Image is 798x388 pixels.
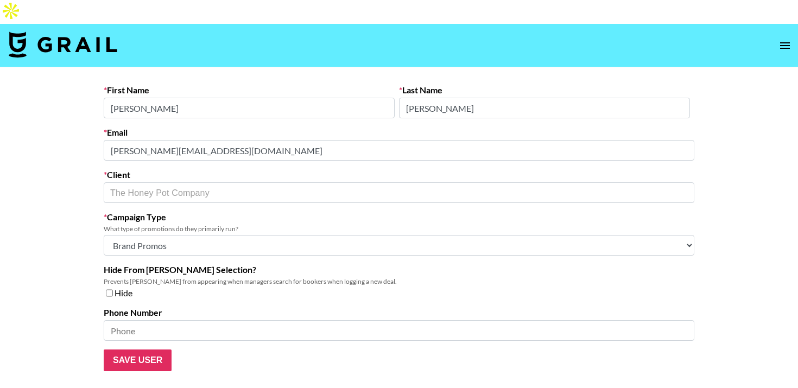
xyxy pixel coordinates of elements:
label: Hide From [PERSON_NAME] Selection? [104,264,694,275]
div: Prevents [PERSON_NAME] from appearing when managers search for bookers when logging a new deal. [104,277,694,285]
input: Phone [104,320,694,341]
div: What type of promotions do they primarily run? [104,225,694,233]
input: Save User [104,349,172,371]
label: Email [104,127,694,138]
img: Grail Talent [9,31,117,58]
label: Last Name [399,85,690,96]
button: open drawer [774,35,796,56]
span: Hide [115,288,132,298]
label: First Name [104,85,395,96]
input: First Name [104,98,395,118]
label: Client [104,169,694,180]
label: Campaign Type [104,212,694,222]
input: Last Name [399,98,690,118]
label: Phone Number [104,307,694,318]
input: Email [104,140,694,161]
